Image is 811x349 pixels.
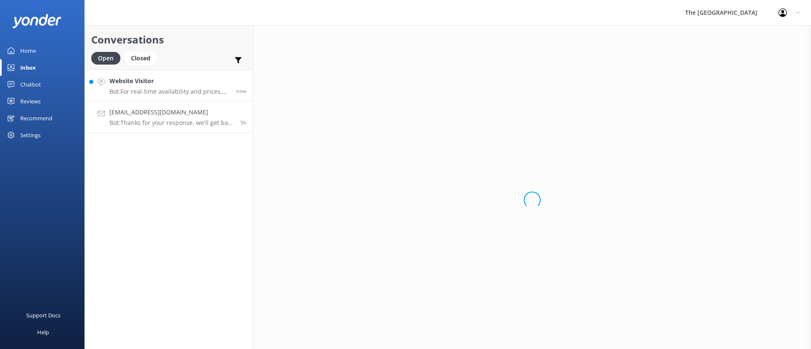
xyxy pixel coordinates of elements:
div: Inbox [20,59,36,76]
div: Reviews [20,93,41,110]
div: Recommend [20,110,52,127]
img: yonder-white-logo.png [13,14,61,28]
h4: [EMAIL_ADDRESS][DOMAIN_NAME] [109,108,234,117]
span: 06:14pm 19-Aug-2025 (UTC -10:00) Pacific/Honolulu [236,87,247,95]
a: [EMAIL_ADDRESS][DOMAIN_NAME]Bot:Thanks for your response, we'll get back to you as soon as we can... [85,101,253,133]
p: Bot: Thanks for your response, we'll get back to you as soon as we can during opening hours. [109,119,234,127]
div: Chatbot [20,76,41,93]
div: Open [91,52,120,65]
a: Closed [125,53,161,62]
h4: Website Visitor [109,76,230,86]
div: Settings [20,127,41,143]
div: Closed [125,52,157,65]
p: Bot: For real-time availability and prices, please visit [URL][DOMAIN_NAME]. [109,88,230,95]
a: Website VisitorBot:For real-time availability and prices, please visit [URL][DOMAIN_NAME].now [85,70,253,101]
div: Home [20,42,36,59]
h2: Conversations [91,32,247,48]
div: Support Docs [26,307,60,324]
a: Open [91,53,125,62]
span: 12:43pm 19-Aug-2025 (UTC -10:00) Pacific/Honolulu [240,119,247,126]
div: Help [37,324,49,341]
